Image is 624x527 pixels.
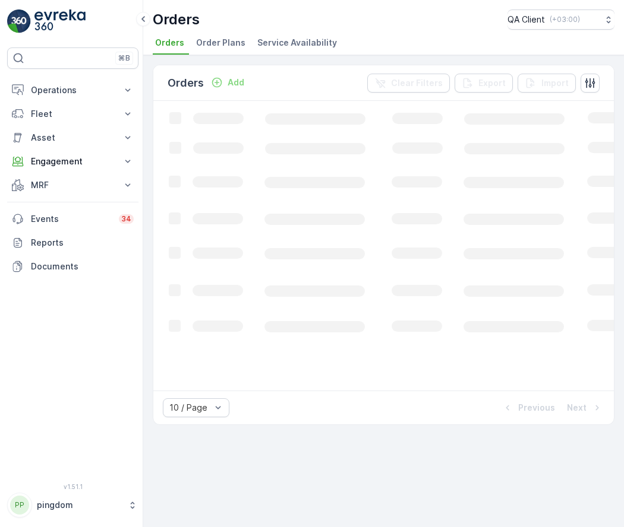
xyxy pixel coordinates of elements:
[567,402,587,414] p: Next
[31,155,115,167] p: Engagement
[500,401,556,415] button: Previous
[7,231,138,255] a: Reports
[153,10,200,29] p: Orders
[31,132,115,144] p: Asset
[31,108,115,120] p: Fleet
[550,15,580,24] p: ( +03:00 )
[37,499,122,511] p: pingdom
[478,77,506,89] p: Export
[508,9,614,30] button: QA Client(+03:00)
[34,9,86,33] img: logo_light-DOdMpM7g.png
[7,173,138,197] button: MRF
[7,255,138,278] a: Documents
[508,14,545,26] p: QA Client
[518,74,576,93] button: Import
[7,207,138,231] a: Events34
[455,74,513,93] button: Export
[118,53,130,63] p: ⌘B
[206,75,249,90] button: Add
[31,84,115,96] p: Operations
[31,213,112,225] p: Events
[7,150,138,173] button: Engagement
[7,126,138,150] button: Asset
[7,78,138,102] button: Operations
[257,37,337,49] span: Service Availability
[518,402,555,414] p: Previous
[367,74,450,93] button: Clear Filters
[228,77,244,88] p: Add
[7,9,31,33] img: logo
[168,75,204,91] p: Orders
[196,37,245,49] span: Order Plans
[31,237,134,249] p: Reports
[31,261,134,272] p: Documents
[7,102,138,126] button: Fleet
[121,214,131,224] p: 34
[10,496,29,515] div: PP
[391,77,443,89] p: Clear Filters
[7,483,138,490] span: v 1.51.1
[31,179,115,191] p: MRF
[155,37,184,49] span: Orders
[541,77,569,89] p: Import
[566,401,604,415] button: Next
[7,493,138,518] button: PPpingdom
